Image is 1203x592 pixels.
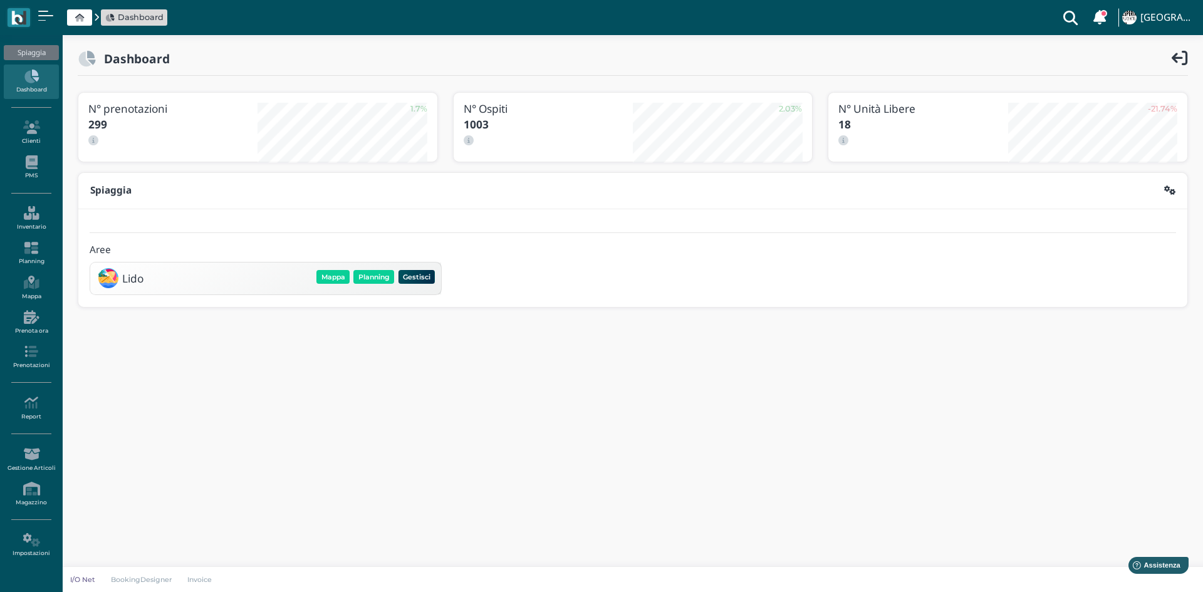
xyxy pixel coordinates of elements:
a: Planning [4,236,58,271]
h4: Aree [90,245,111,256]
a: Inventario [4,201,58,236]
img: ... [1122,11,1136,24]
a: Dashboard [105,11,164,23]
button: Gestisci [398,270,435,284]
h3: Lido [122,273,143,284]
a: Clienti [4,115,58,150]
button: Planning [353,270,394,284]
a: PMS [4,150,58,185]
a: ... [GEOGRAPHIC_DATA] [1120,3,1195,33]
a: Prenota ora [4,305,58,340]
h3: N° prenotazioni [88,103,258,115]
iframe: Help widget launcher [1114,553,1192,581]
a: Prenotazioni [4,340,58,374]
b: 1003 [464,117,489,132]
h4: [GEOGRAPHIC_DATA] [1140,13,1195,23]
b: Spiaggia [90,184,132,197]
a: Dashboard [4,65,58,99]
img: logo [11,11,26,25]
h3: N° Unità Libere [838,103,1008,115]
h3: N° Ospiti [464,103,633,115]
h2: Dashboard [96,52,170,65]
b: 18 [838,117,851,132]
span: Dashboard [118,11,164,23]
div: Spiaggia [4,45,58,60]
button: Mappa [316,270,350,284]
b: 299 [88,117,107,132]
a: Mappa [4,271,58,305]
span: Assistenza [37,10,83,19]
